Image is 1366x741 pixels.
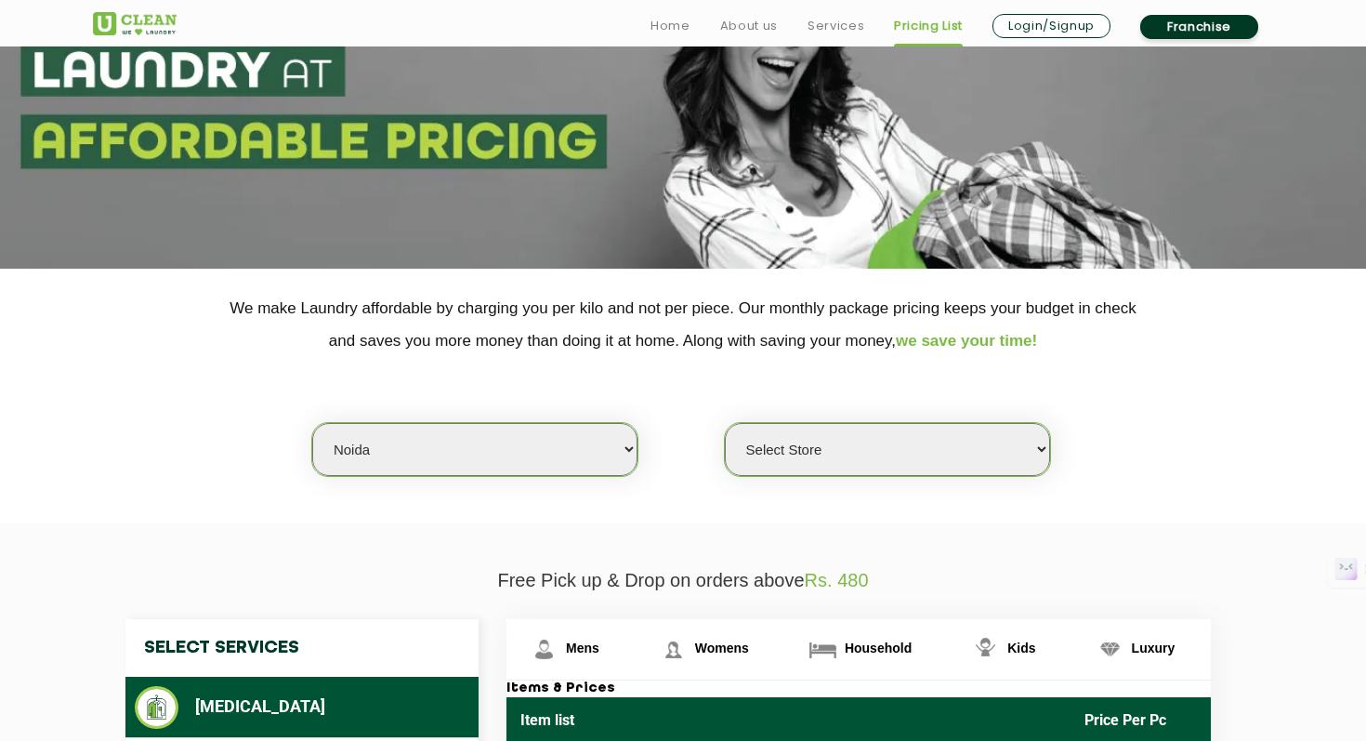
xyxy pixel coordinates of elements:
img: Dry Cleaning [135,686,178,729]
a: Home [650,15,690,37]
a: Pricing List [894,15,963,37]
img: Womens [657,633,690,666]
h4: Select Services [125,619,479,677]
img: UClean Laundry and Dry Cleaning [93,12,177,35]
span: Mens [566,641,599,655]
h3: Items & Prices [506,681,1211,697]
li: [MEDICAL_DATA] [135,686,469,729]
p: Free Pick up & Drop on orders above [93,570,1273,591]
span: we save your time! [896,332,1037,350]
img: Mens [528,633,560,666]
span: Household [845,641,912,655]
a: Services [808,15,864,37]
span: Kids [1007,641,1035,655]
span: Rs. 480 [805,570,869,590]
span: Luxury [1132,641,1176,655]
img: Household [807,633,839,666]
a: About us [720,15,778,37]
img: Kids [969,633,1002,666]
span: Womens [695,641,749,655]
a: Login/Signup [992,14,1110,38]
img: Luxury [1094,633,1126,666]
a: Franchise [1140,15,1258,39]
p: We make Laundry affordable by charging you per kilo and not per piece. Our monthly package pricin... [93,292,1273,357]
